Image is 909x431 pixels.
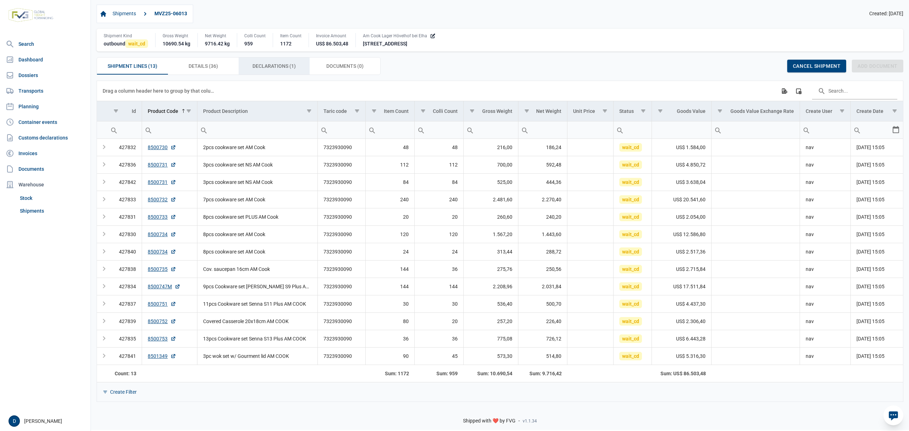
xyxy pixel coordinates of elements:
[463,173,518,191] td: 525,00
[792,84,805,97] div: Column Chooser
[463,101,518,121] td: Column Gross Weight
[800,225,850,243] td: nav
[415,225,464,243] td: 120
[97,260,108,278] td: Expand
[415,312,464,330] td: 20
[108,173,142,191] td: 427842
[856,214,884,220] span: [DATE] 15:05
[800,347,850,365] td: nav
[839,108,845,114] span: Show filter options for column 'Create User'
[652,121,712,138] td: Filter cell
[518,330,567,347] td: 726,12
[110,8,139,20] a: Shipments
[415,243,464,260] td: 24
[148,196,176,203] a: 8500732
[108,243,142,260] td: 427840
[197,330,317,347] td: 13pcs Cookware set Senna S13 Plus AM COOK
[365,260,415,278] td: 144
[567,101,613,121] td: Column Unit Price
[793,63,840,69] span: Cancel shipment
[652,121,711,138] input: Filter cell
[97,139,108,156] td: Expand
[619,108,634,114] div: Status
[148,283,180,290] a: 8500747M
[800,260,850,278] td: nav
[205,33,230,39] div: Net Weight
[318,208,365,225] td: 7323930090
[673,196,706,203] span: US$ 20.541,60
[619,213,642,221] span: wait_cd
[148,213,176,220] a: 8500733
[197,278,317,295] td: 9pcs Cookware set [PERSON_NAME] S9 Plus AM Cook
[365,347,415,365] td: 90
[280,33,301,39] div: Item Count
[415,260,464,278] td: 36
[619,178,642,186] span: wait_cd
[800,278,850,295] td: nav
[306,108,312,114] span: Show filter options for column 'Product Description'
[712,121,800,138] input: Filter cell
[464,121,518,138] input: Filter cell
[856,249,884,255] span: [DATE] 15:05
[148,231,176,238] a: 8500734
[108,295,142,312] td: 427837
[197,295,317,312] td: 11pcs Cookware set Senna S11 Plus AM COOK
[469,108,475,114] span: Show filter options for column 'Gross Weight'
[3,146,88,160] a: Invoices
[463,295,518,312] td: 536,40
[318,330,365,347] td: 7323930090
[326,62,364,70] span: Documents (0)
[856,284,884,289] span: [DATE] 15:05
[108,62,157,70] span: Shipment Lines (13)
[197,312,317,330] td: Covered Casserole 20x18cm AM COOK
[365,330,415,347] td: 36
[97,330,108,347] td: Expand
[365,101,415,121] td: Column Item Count
[676,213,706,220] span: US$ 2.054,00
[800,295,850,312] td: nav
[142,101,197,121] td: Column Product Code
[415,347,464,365] td: 45
[463,330,518,347] td: 775,08
[856,108,883,114] div: Create Date
[463,260,518,278] td: 275,76
[712,121,724,138] div: Search box
[851,121,864,138] div: Search box
[463,312,518,330] td: 257,20
[856,162,884,168] span: [DATE] 15:05
[892,121,900,138] div: Select
[415,139,464,156] td: 48
[433,108,458,114] div: Colli Count
[316,33,348,39] div: Invoice Amount
[850,101,903,121] td: Column Create Date
[113,108,119,114] span: Show filter options for column 'Id'
[9,415,20,427] button: D
[619,143,642,152] span: wait_cd
[717,108,723,114] span: Show filter options for column 'Goods Value Exchange Rate'
[366,121,415,138] input: Filter cell
[778,84,790,97] div: Export all data to Excel
[415,330,464,347] td: 36
[3,162,88,176] a: Documents
[318,121,365,138] td: Filter cell
[197,156,317,173] td: 3pcs cookware set NS AM Cook
[108,101,142,121] td: Column Id
[787,60,846,72] div: Cancel shipment
[318,191,365,208] td: 7323930090
[415,208,464,225] td: 20
[125,39,148,48] span: wait_cd
[17,204,88,217] a: Shipments
[108,191,142,208] td: 427833
[363,40,436,47] div: [STREET_ADDRESS]
[869,11,903,17] span: Created: [DATE]
[463,225,518,243] td: 1.567,20
[205,40,230,47] div: 9716.42 kg
[163,40,190,47] div: 10690.54 kg
[108,121,120,138] div: Search box
[97,208,108,225] td: Expand
[148,161,176,168] a: 8500731
[730,108,794,114] div: Goods Value Exchange Rate
[97,81,903,402] div: Data grid with 13 rows and 14 columns
[420,370,458,377] div: Colli Count Sum: 959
